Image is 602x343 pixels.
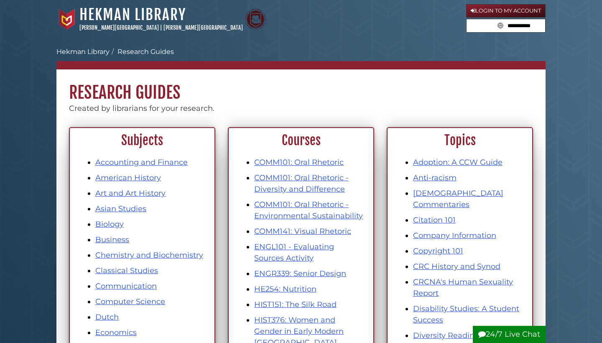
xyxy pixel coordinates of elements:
[413,189,503,209] a: [DEMOGRAPHIC_DATA] Commentaries
[117,48,174,56] a: Research Guides
[254,173,349,194] a: COMM101: Oral Rhetoric - Diversity and Difference
[413,246,463,256] a: Copyright 101
[413,331,483,340] a: Diversity Readings
[95,282,157,291] a: Communication
[56,9,77,30] img: Calvin University
[56,48,110,56] a: Hekman Library
[254,242,334,263] a: ENGL101 - Evaluating Sources Activity
[413,304,519,325] a: Disability Studies: A Student Success
[254,284,316,294] a: HE254: Nutrition
[56,69,546,103] h1: Research Guides
[473,326,546,343] button: 24/7 Live Chat
[95,297,165,306] a: Computer Science
[466,19,546,33] form: Search library guides, policies, and FAQs.
[254,158,344,167] a: COMM101: Oral Rhetoric
[95,158,188,167] a: Accounting and Finance
[95,220,124,229] a: Biology
[413,277,513,298] a: CRCNA's Human Sexuality Report
[95,173,161,182] a: American History
[254,300,337,309] a: HIST151: The Silk Road
[413,173,457,182] a: Anti-racism
[392,133,528,148] h2: Topics
[254,200,363,220] a: COMM101: Oral Rhetoric - Environmental Sustainability
[413,262,500,271] a: CRC History and Synod
[79,5,186,24] a: Hekman Library
[254,227,351,236] a: COMM141: Visual Rhetoric
[254,269,346,278] a: ENGR339: Senior Design
[413,231,496,240] a: Company Information
[79,24,159,31] a: [PERSON_NAME][GEOGRAPHIC_DATA]
[95,328,137,337] a: Economics
[466,4,546,18] a: Login to My Account
[160,24,162,31] span: |
[95,312,119,322] a: Dutch
[95,189,166,198] a: Art and Art History
[95,235,129,244] a: Business
[233,133,369,148] h2: Courses
[74,133,210,148] h2: Subjects
[413,215,456,225] a: Citation 101
[69,104,214,113] span: Created by librarians for your research.
[413,158,503,167] a: Adoption: A CCW Guide
[95,204,146,213] a: Asian Studies
[95,251,203,260] a: Chemistry and Biochemistry
[56,47,546,69] nav: breadcrumb
[163,24,243,31] a: [PERSON_NAME][GEOGRAPHIC_DATA]
[495,19,506,31] button: Search
[245,9,266,30] img: Calvin Theological Seminary
[95,266,158,275] a: Classical Studies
